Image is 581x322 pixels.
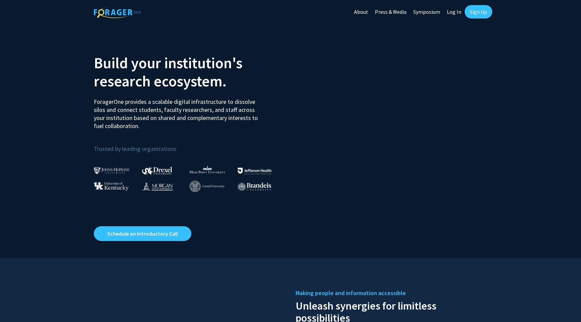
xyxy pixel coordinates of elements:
[238,183,271,191] img: Brandeis University
[190,165,225,173] img: High Point University
[94,54,285,90] h2: Build your institution's research ecosystem.
[94,167,129,174] img: Johns Hopkins University
[94,6,141,18] img: ForagerOne Logo
[94,226,191,241] a: Opens in a new tab
[94,135,285,154] p: Trusted by leading organizations
[238,168,271,174] img: Thomas Jefferson University
[142,167,172,174] img: Drexel University
[142,182,173,191] img: Morgan State University
[94,93,263,130] p: ForagerOne provides a scalable digital infrastructure to dissolve silos and connect students, fac...
[94,182,129,191] img: University of Kentucky
[465,5,492,18] a: Sign Up
[190,181,225,192] img: Cornell University
[296,288,487,298] h5: Making people and information accessible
